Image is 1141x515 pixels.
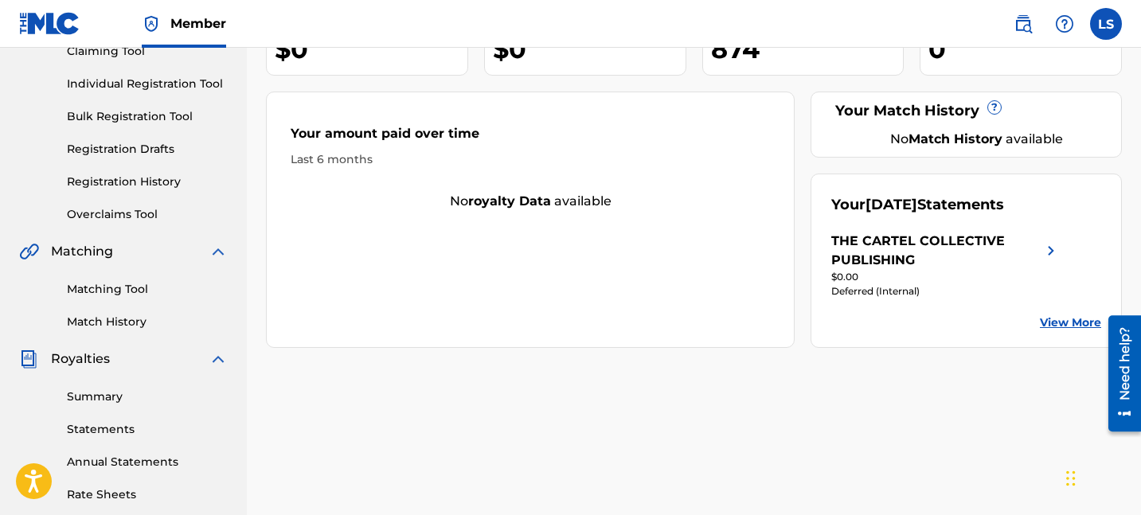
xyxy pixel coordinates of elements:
[493,31,686,67] div: $0
[831,194,1004,216] div: Your Statements
[67,76,228,92] a: Individual Registration Tool
[909,131,1002,146] strong: Match History
[1040,314,1101,331] a: View More
[1041,232,1061,270] img: right chevron icon
[51,242,113,261] span: Matching
[209,242,228,261] img: expand
[67,141,228,158] a: Registration Drafts
[67,314,228,330] a: Match History
[711,31,904,67] div: 874
[928,31,1121,67] div: 0
[67,108,228,125] a: Bulk Registration Tool
[67,421,228,438] a: Statements
[67,174,228,190] a: Registration History
[19,242,39,261] img: Matching
[468,193,551,209] strong: royalty data
[1007,8,1039,40] a: Public Search
[1066,455,1076,502] div: Drag
[142,14,161,33] img: Top Rightsholder
[19,349,38,369] img: Royalties
[1014,14,1033,33] img: search
[67,281,228,298] a: Matching Tool
[831,284,1061,298] div: Deferred (Internal)
[51,349,110,369] span: Royalties
[831,270,1061,284] div: $0.00
[831,232,1041,270] div: THE CARTEL COLLECTIVE PUBLISHING
[831,100,1101,122] div: Your Match History
[275,31,467,67] div: $0
[851,130,1101,149] div: No available
[67,43,228,60] a: Claiming Tool
[67,388,228,405] a: Summary
[1061,439,1141,515] iframe: Chat Widget
[988,101,1001,114] span: ?
[67,454,228,470] a: Annual Statements
[831,232,1061,298] a: THE CARTEL COLLECTIVE PUBLISHINGright chevron icon$0.00Deferred (Internal)
[1096,309,1141,437] iframe: Resource Center
[1055,14,1074,33] img: help
[19,12,80,35] img: MLC Logo
[170,14,226,33] span: Member
[291,151,770,168] div: Last 6 months
[1090,8,1122,40] div: User Menu
[866,196,917,213] span: [DATE]
[67,206,228,223] a: Overclaims Tool
[67,486,228,503] a: Rate Sheets
[209,349,228,369] img: expand
[267,192,794,211] div: No available
[1049,8,1080,40] div: Help
[291,124,770,151] div: Your amount paid over time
